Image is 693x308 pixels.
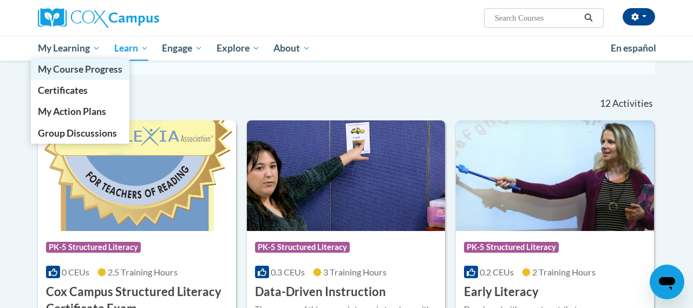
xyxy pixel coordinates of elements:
[480,267,514,277] span: 0.2 CEUs
[464,284,539,300] h3: Early Literacy
[107,36,155,61] a: Learn
[31,80,129,101] a: Certificates
[650,265,684,299] iframe: Button to launch messaging window
[494,11,580,24] input: Search Courses
[38,85,88,96] span: Certificates
[108,267,178,277] span: 2.5 Training Hours
[38,8,159,28] img: Cox Campus
[155,36,210,61] a: Engage
[31,59,129,80] a: My Course Progress
[247,120,445,231] img: Course Logo
[38,42,100,55] span: My Learning
[612,98,653,110] span: Activities
[31,123,129,144] a: Group Discussions
[38,120,236,231] img: Course Logo
[38,63,122,75] span: My Course Progress
[323,267,387,277] span: 3 Training Hours
[46,242,141,253] span: PK-5 Structured Literacy
[162,42,202,55] span: Engage
[532,267,596,277] span: 2 Training Hours
[30,36,663,61] div: Main menu
[31,36,107,61] a: My Learning
[604,37,663,60] a: En español
[271,267,305,277] span: 0.3 CEUs
[611,42,656,54] span: En español
[210,36,267,61] a: Explore
[464,242,559,253] span: PK-5 Structured Literacy
[62,267,89,277] span: 0 CEUs
[217,42,260,55] span: Explore
[267,36,318,61] a: About
[31,101,129,122] a: My Action Plans
[600,98,611,110] span: 12
[456,120,654,231] img: Course Logo
[38,8,233,28] a: Cox Campus
[255,284,386,300] h3: Data-Driven Instruction
[273,42,310,55] span: About
[38,127,117,139] span: Group Discussions
[38,106,106,117] span: My Action Plans
[580,11,597,24] button: Search
[255,242,350,253] span: PK-5 Structured Literacy
[114,42,148,55] span: Learn
[623,8,655,25] button: Account Settings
